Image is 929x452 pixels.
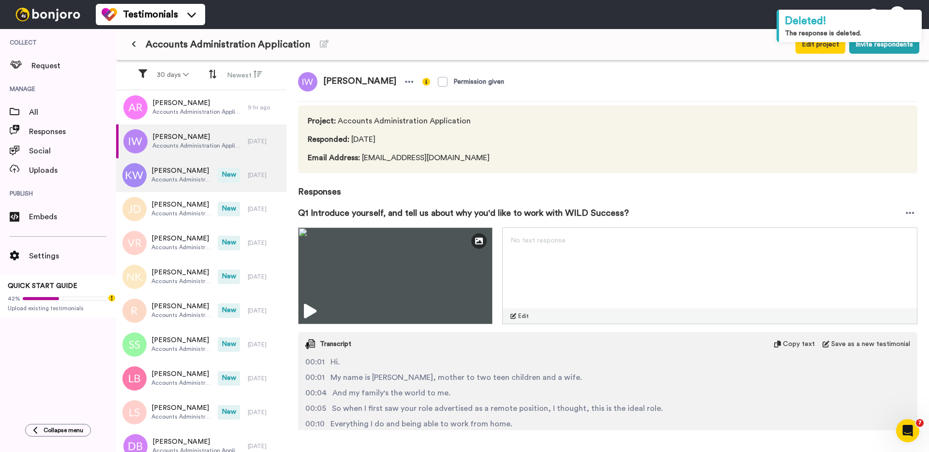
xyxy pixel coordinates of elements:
img: vr.png [122,231,147,255]
div: [DATE] [248,137,282,145]
img: lb.png [122,366,147,391]
span: 00:01 [305,372,325,383]
span: Social [29,145,116,157]
button: 30 days [151,66,195,84]
span: Accounts Administration Application [151,277,213,285]
span: 00:04 [305,387,327,399]
span: Accounts Administration Application [308,115,494,127]
img: ss.png [122,332,147,357]
div: 9 hr ago [248,104,282,111]
span: 00:01 [305,356,325,368]
span: Edit [518,312,529,320]
img: bj-logo-header-white.svg [12,8,84,21]
img: ls.png [122,400,147,424]
span: [PERSON_NAME] [151,234,213,243]
span: No text response [510,237,566,244]
span: Responses [29,126,116,137]
a: [PERSON_NAME]Accounts Administration ApplicationNew[DATE] [116,158,286,192]
span: Responses [298,173,917,198]
span: Accounts Administration Application [151,210,213,217]
span: Embeds [29,211,116,223]
span: Accounts Administration Application [146,38,310,51]
span: [PERSON_NAME] [151,335,213,345]
span: And my family's the world to me. [332,387,450,399]
span: Project : [308,117,336,125]
span: Uploads [29,165,116,176]
span: Accounts Administration Application [152,108,243,116]
span: New [218,168,240,182]
span: New [218,303,240,318]
span: [PERSON_NAME] [151,301,213,311]
span: 00:10 [305,418,325,430]
span: [PERSON_NAME] [151,403,213,413]
a: [PERSON_NAME]Accounts Administration ApplicationNew[DATE] [116,362,286,395]
img: info-yellow.svg [422,78,430,86]
span: Responded : [308,136,349,143]
button: Newest [221,66,268,84]
span: 42% [8,295,20,302]
span: Collapse menu [44,426,83,434]
div: Permission given [453,77,504,87]
span: [PERSON_NAME] [152,132,243,142]
img: nk.png [122,265,147,289]
span: Copy text [783,339,815,349]
div: [DATE] [248,408,282,416]
span: [PERSON_NAME] [151,268,213,277]
span: All [29,106,116,118]
span: Testimonials [123,8,178,21]
div: [DATE] [248,273,282,281]
span: Hi. [330,356,340,368]
span: [PERSON_NAME] [152,98,243,108]
div: [DATE] [248,205,282,213]
img: tm-color.svg [102,7,117,22]
span: [DATE] [308,134,494,145]
div: [DATE] [248,171,282,179]
span: New [218,337,240,352]
span: My name is [PERSON_NAME], mother to two teen children and a wife. [330,372,582,383]
span: [PERSON_NAME] [317,72,402,91]
span: Accounts Administration Application [151,176,213,183]
span: Settings [29,250,116,262]
span: Everything I do and being able to work from home. [330,418,512,430]
span: New [218,405,240,420]
span: [PERSON_NAME] [151,200,213,210]
span: [EMAIL_ADDRESS][DOMAIN_NAME] [308,152,494,164]
button: Collapse menu [25,424,91,437]
a: [PERSON_NAME]Accounts Administration ApplicationNew[DATE] [116,260,286,294]
div: Tooltip anchor [107,294,116,302]
span: So when I first saw your role advertised as a remote position, I thought, this is the ideal role. [332,403,663,414]
a: [PERSON_NAME]Accounts Administration ApplicationNew[DATE] [116,294,286,328]
div: Deleted! [785,14,916,29]
span: Accounts Administration Application [151,243,213,251]
img: r.png [122,299,147,323]
span: [PERSON_NAME] [152,437,243,447]
span: Transcript [320,339,351,349]
div: [DATE] [248,442,282,450]
span: New [218,270,240,284]
span: [PERSON_NAME] [151,369,213,379]
span: Upload existing testimonials [8,304,108,312]
div: [DATE] [248,239,282,247]
a: [PERSON_NAME]Accounts Administration Application[DATE] [116,124,286,158]
img: kw.png [122,163,147,187]
span: [PERSON_NAME] [151,166,213,176]
img: ea1a9dbe-c326-4f0f-ad17-6357d9326e76-thumbnail_full-1757817158.jpg [298,227,493,324]
a: [PERSON_NAME]Accounts Administration ApplicationNew[DATE] [116,226,286,260]
span: Email Address : [308,154,360,162]
a: [PERSON_NAME]Accounts Administration ApplicationNew[DATE] [116,192,286,226]
img: iw.png [298,72,317,91]
iframe: Intercom live chat [896,419,919,442]
span: Accounts Administration Application [151,413,213,421]
span: Accounts Administration Application [151,345,213,353]
span: Accounts Administration Application [151,379,213,387]
a: [PERSON_NAME]Accounts Administration ApplicationNew[DATE] [116,395,286,429]
span: Accounts Administration Application [151,311,213,319]
span: Q1 Introduce yourself, and tell us about why you'd like to work with WILD Success? [298,206,629,220]
span: 00:05 [305,403,326,414]
a: [PERSON_NAME]Accounts Administration Application9 hr ago [116,90,286,124]
span: 7 [916,419,924,427]
span: New [218,236,240,250]
span: QUICK START GUIDE [8,283,77,289]
div: The response is deleted. [785,29,916,38]
img: transcript.svg [305,339,315,349]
